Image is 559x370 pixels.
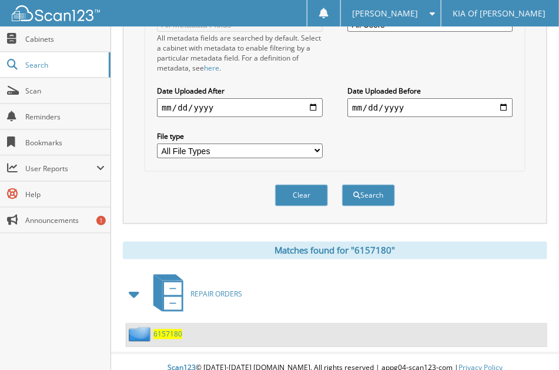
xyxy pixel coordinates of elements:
span: Help [25,189,105,199]
a: 6157180 [153,329,182,339]
label: Date Uploaded After [157,86,323,96]
span: Cabinets [25,34,105,44]
span: Reminders [25,112,105,122]
a: REPAIR ORDERS [146,271,242,318]
input: start [157,98,323,117]
button: Clear [275,185,328,206]
img: folder2.png [129,327,153,342]
span: Scan [25,86,105,96]
span: Search [25,60,103,70]
span: Announcements [25,215,105,225]
div: 1 [96,216,106,225]
span: User Reports [25,164,96,174]
input: end [347,98,513,117]
div: All metadata fields are searched by default. Select a cabinet with metadata to enable filtering b... [157,33,323,73]
span: REPAIR ORDERS [190,289,242,299]
a: here [204,63,219,73]
label: Date Uploaded Before [347,86,513,96]
span: Bookmarks [25,138,105,148]
button: Search [342,185,395,206]
span: [PERSON_NAME] [353,10,419,17]
span: KIA Of [PERSON_NAME] [453,10,546,17]
label: File type [157,131,323,141]
div: Matches found for "6157180" [123,242,547,259]
img: scan123-logo-white.svg [12,5,100,21]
